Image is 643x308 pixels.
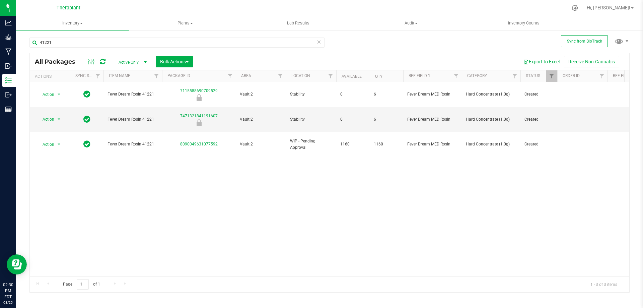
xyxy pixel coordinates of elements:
a: Filter [325,70,336,82]
span: WIP - Pending Approval [290,138,332,151]
div: Manage settings [571,5,579,11]
span: All Packages [35,58,82,65]
span: Hard Concentrate (1.0g) [466,141,516,147]
a: Status [526,73,540,78]
a: Category [467,73,487,78]
span: 1160 [340,141,366,147]
a: Filter [225,70,236,82]
a: Item Name [109,73,130,78]
span: Sync from BioTrack [567,39,602,44]
span: Created [524,141,553,147]
span: In Sync [83,89,90,99]
span: In Sync [83,115,90,124]
a: Ref Field 1 [409,73,430,78]
span: Action [37,90,55,99]
inline-svg: Outbound [5,91,12,98]
span: Created [524,116,553,123]
a: Filter [151,70,162,82]
span: Action [37,115,55,124]
span: Hard Concentrate (1.0g) [466,91,516,98]
span: Plants [129,20,241,26]
span: Vault 2 [240,141,282,147]
span: Theraplant [57,5,80,11]
a: Order Id [563,73,580,78]
button: Sync from BioTrack [561,35,608,47]
span: Inventory Counts [499,20,549,26]
span: Page of 1 [57,279,105,290]
a: 7115588690709529 [180,88,218,93]
a: Ref Field 2 [613,73,635,78]
span: Fever Dream MED Rosin [407,91,458,98]
a: Sync Status [75,73,101,78]
inline-svg: Analytics [5,19,12,26]
span: 0 [340,91,366,98]
span: Clear [316,38,321,46]
span: Action [37,140,55,149]
a: Filter [275,70,286,82]
span: 1 - 3 of 3 items [585,279,623,289]
a: Qty [375,74,382,79]
span: Fever Dream MED Rosin [407,141,458,147]
inline-svg: Inbound [5,63,12,69]
input: 1 [77,279,89,290]
p: 02:30 PM EDT [3,282,13,300]
span: Hard Concentrate (1.0g) [466,116,516,123]
a: 8090049631077592 [180,142,218,146]
div: Newly Received [161,94,237,101]
span: Fever Dream MED Rosin [407,116,458,123]
a: Filter [596,70,608,82]
a: Inventory [16,16,129,30]
p: 08/25 [3,300,13,305]
a: Available [342,74,362,79]
a: Package ID [167,73,190,78]
span: In Sync [83,139,90,149]
a: Plants [129,16,242,30]
span: Inventory [16,20,129,26]
button: Export to Excel [519,56,564,67]
span: 0 [340,116,366,123]
span: select [55,115,63,124]
span: 6 [374,91,399,98]
span: Fever Dream Rosin 41221 [108,141,158,147]
a: Audit [355,16,468,30]
input: Search Package ID, Item Name, SKU, Lot or Part Number... [29,38,325,48]
span: Hi, [PERSON_NAME]! [587,5,630,10]
a: Filter [546,70,557,82]
span: select [55,90,63,99]
span: Fever Dream Rosin 41221 [108,91,158,98]
a: Inventory Counts [468,16,580,30]
a: Lab Results [242,16,355,30]
inline-svg: Manufacturing [5,48,12,55]
inline-svg: Grow [5,34,12,41]
a: Filter [92,70,103,82]
inline-svg: Inventory [5,77,12,84]
span: Audit [355,20,467,26]
span: Vault 2 [240,91,282,98]
button: Receive Non-Cannabis [564,56,619,67]
span: Lab Results [278,20,318,26]
a: Area [241,73,251,78]
span: Stability [290,91,332,98]
span: Vault 2 [240,116,282,123]
span: Bulk Actions [160,59,189,64]
div: Newly Received [161,119,237,126]
button: Bulk Actions [156,56,193,67]
span: Fever Dream Rosin 41221 [108,116,158,123]
inline-svg: Reports [5,106,12,113]
a: 7471321841191607 [180,114,218,118]
a: Filter [451,70,462,82]
div: Actions [35,74,67,79]
span: 1160 [374,141,399,147]
span: Created [524,91,553,98]
a: Location [291,73,310,78]
span: 6 [374,116,399,123]
span: Stability [290,116,332,123]
a: Filter [509,70,520,82]
iframe: Resource center [7,254,27,274]
span: select [55,140,63,149]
